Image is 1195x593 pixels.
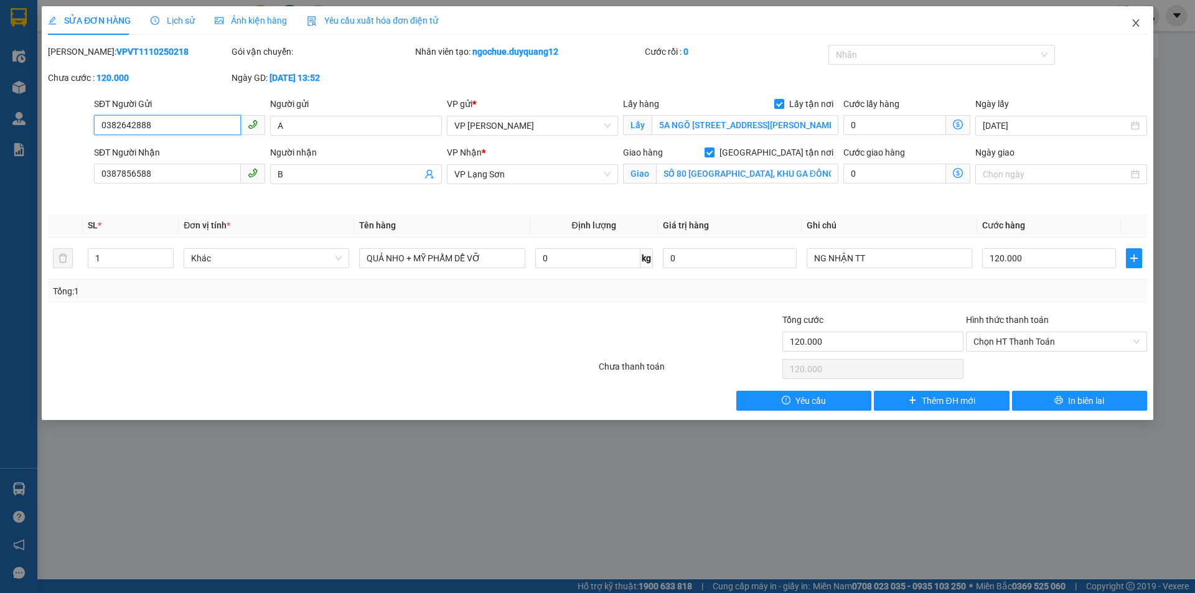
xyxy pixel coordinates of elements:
b: ngochue.duyquang12 [472,47,558,57]
span: close [1131,18,1141,28]
div: SĐT Người Nhận [94,146,265,159]
label: Ngày lấy [975,99,1009,109]
b: 120.000 [96,73,129,83]
label: Ngày giao [975,147,1015,157]
span: Tổng cước [782,315,823,325]
div: Cước rồi : [645,45,826,58]
span: Ảnh kiện hàng [215,16,287,26]
span: Đơn vị tính [184,220,230,230]
span: Giao [623,164,656,184]
span: Chọn HT Thanh Toán [973,332,1140,351]
span: [GEOGRAPHIC_DATA] tận nơi [715,146,838,159]
b: [DATE] 13:52 [269,73,320,83]
span: user-add [424,169,434,179]
span: VP Lạng Sơn [454,165,611,184]
input: Cước lấy hàng [843,115,946,135]
span: Cước hàng [982,220,1025,230]
span: Lấy tận nơi [784,97,838,111]
div: VP gửi [447,97,618,111]
span: dollar-circle [953,119,963,129]
button: plusThêm ĐH mới [874,391,1009,411]
span: Lấy hàng [623,99,659,109]
input: Ghi Chú [807,248,972,268]
span: kg [640,248,653,268]
div: Ngày GD: [232,71,413,85]
input: Giao tận nơi [656,164,838,184]
div: Nhân viên tạo: [415,45,642,58]
input: Ngày lấy [983,119,1128,133]
b: VPVT1110250218 [116,47,189,57]
span: picture [215,16,223,25]
div: Tổng: 1 [53,284,461,298]
div: SĐT Người Gửi [94,97,265,111]
input: Ngày giao [983,167,1128,181]
button: printerIn biên lai [1012,391,1147,411]
div: Chưa cước : [48,71,229,85]
button: delete [53,248,73,268]
label: Cước lấy hàng [843,99,899,109]
label: Hình thức thanh toán [966,315,1049,325]
span: clock-circle [151,16,159,25]
span: Yêu cầu xuất hóa đơn điện tử [307,16,438,26]
span: Lịch sử [151,16,195,26]
span: plus [908,396,917,406]
span: Lấy [623,115,652,135]
span: SỬA ĐƠN HÀNG [48,16,131,26]
span: dollar-circle [953,168,963,178]
span: plus [1127,253,1141,263]
label: Cước giao hàng [843,147,905,157]
div: Chưa thanh toán [597,360,781,381]
span: Giá trị hàng [663,220,709,230]
span: Khác [191,249,342,268]
img: icon [307,16,317,26]
div: Gói vận chuyển: [232,45,413,58]
div: Người nhận [270,146,441,159]
span: SL [88,220,98,230]
span: Tên hàng [359,220,396,230]
div: Người gửi [270,97,441,111]
span: phone [248,119,258,129]
span: Giao hàng [623,147,663,157]
span: Thêm ĐH mới [922,394,975,408]
th: Ghi chú [802,213,977,238]
span: VP Minh Khai [454,116,611,135]
input: Cước giao hàng [843,164,946,184]
span: Định lượng [572,220,616,230]
span: In biên lai [1068,394,1104,408]
input: VD: Bàn, Ghế [359,248,525,268]
span: exclamation-circle [782,396,790,406]
button: plus [1126,248,1142,268]
span: phone [248,168,258,178]
span: VP Nhận [447,147,482,157]
button: exclamation-circleYêu cầu [736,391,871,411]
input: Lấy tận nơi [652,115,838,135]
span: Yêu cầu [795,394,826,408]
button: Close [1118,6,1153,41]
span: printer [1054,396,1063,406]
span: edit [48,16,57,25]
b: 0 [683,47,688,57]
div: [PERSON_NAME]: [48,45,229,58]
